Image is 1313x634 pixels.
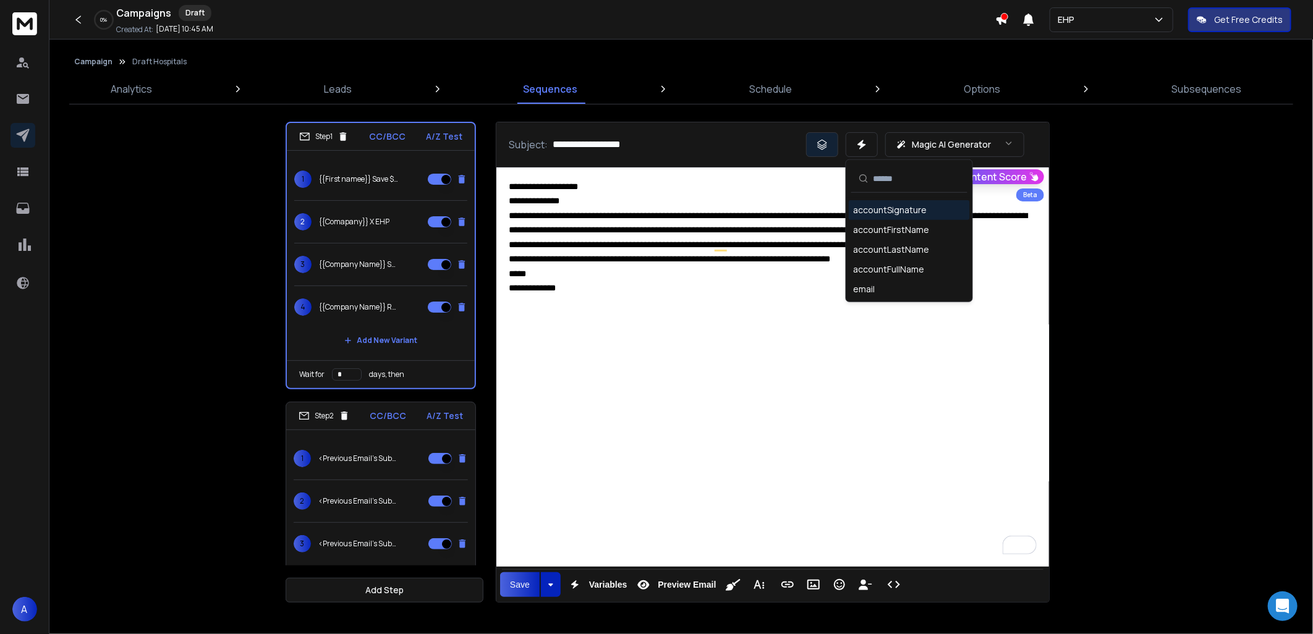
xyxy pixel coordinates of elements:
[370,410,407,422] p: CC/BCC
[286,402,476,598] li: Step2CC/BCCA/Z Test1<Previous Email's Subject>2<Previous Email's Subject>3<Previous Email's Subje...
[1268,591,1298,621] div: Open Intercom Messenger
[427,410,463,422] p: A/Z Test
[747,572,771,597] button: More Text
[334,565,427,590] button: Add New Variant
[563,572,630,597] button: Variables
[294,492,311,510] span: 2
[885,132,1024,157] button: Magic AI Generator
[116,6,171,20] h1: Campaigns
[854,572,877,597] button: Insert Unsubscribe Link
[299,131,349,142] div: Step 1
[1172,82,1242,96] p: Subsequences
[1058,14,1079,26] p: EHP
[854,243,930,256] div: accountLastName
[294,450,311,467] span: 1
[294,298,312,316] span: 4
[854,224,930,236] div: accountFirstName
[319,217,389,227] p: {{Comapany}} X EHP
[12,597,37,622] button: A
[318,539,397,549] p: <Previous Email's Subject>
[111,82,152,96] p: Analytics
[854,263,925,276] div: accountFullName
[933,169,1044,184] button: Get Content Score
[509,137,548,152] p: Subject:
[776,572,799,597] button: Insert Link (Ctrl+K)
[179,5,211,21] div: Draft
[319,302,398,312] p: {{Company Name}} Results
[299,410,350,421] div: Step 2
[319,174,398,184] p: {{First namee}} Save $640/Employee
[334,328,427,353] button: Add New Variant
[156,24,213,34] p: [DATE] 10:45 AM
[1188,7,1291,32] button: Get Free Credits
[524,82,578,96] p: Sequences
[294,171,312,188] span: 1
[1165,74,1249,104] a: Subsequences
[317,74,359,104] a: Leads
[964,82,1000,96] p: Options
[103,74,159,104] a: Analytics
[749,82,792,96] p: Schedule
[655,580,718,590] span: Preview Email
[587,580,630,590] span: Variables
[74,57,113,67] button: Campaign
[500,572,540,597] button: Save
[496,167,1049,567] div: To enrich screen reader interactions, please activate Accessibility in Grammarly extension settings
[286,122,476,389] li: Step1CC/BCCA/Z Test1{{First namee}} Save $640/Employee2{{Comapany}} X EHP3{{Company Name}} Saving...
[854,204,927,216] div: accountSignature
[318,496,397,506] p: <Previous Email's Subject>
[854,283,875,295] div: email
[294,535,311,552] span: 3
[516,74,585,104] a: Sequences
[912,138,991,151] p: Magic AI Generator
[369,370,404,379] p: days, then
[299,370,325,379] p: Wait for
[426,130,462,143] p: A/Z Test
[286,578,483,602] button: Add Step
[101,16,108,23] p: 0 %
[742,74,799,104] a: Schedule
[294,256,312,273] span: 3
[318,454,397,463] p: <Previous Email's Subject>
[294,213,312,230] span: 2
[132,57,187,67] p: Draft Hospitals
[632,572,718,597] button: Preview Email
[324,82,352,96] p: Leads
[802,572,825,597] button: Insert Image (Ctrl+P)
[956,74,1008,104] a: Options
[721,572,745,597] button: Clean HTML
[116,25,153,35] p: Created At:
[882,572,906,597] button: Code View
[1016,188,1044,201] div: Beta
[369,130,406,143] p: CC/BCC
[1214,14,1283,26] p: Get Free Credits
[319,260,398,269] p: {{Company Name}} Savings Plan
